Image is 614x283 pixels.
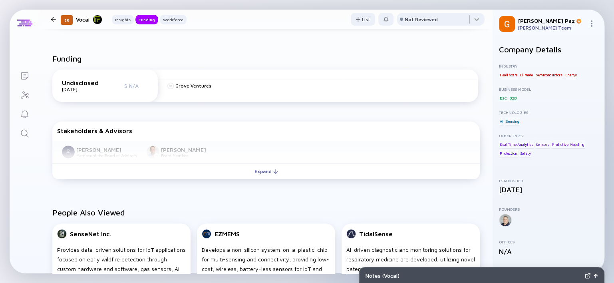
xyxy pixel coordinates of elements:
div: Established [499,178,598,183]
div: [DATE] [62,86,102,92]
div: Undisclosed [62,79,102,86]
div: Climate [519,71,534,79]
img: Expand Notes [585,273,590,279]
button: List [351,13,375,26]
div: Notes ( Vocai ) [366,272,582,279]
div: Healthcare [499,71,518,79]
div: Offices [499,239,598,244]
a: Lists [10,66,40,85]
div: Other Tags [499,133,598,138]
div: Workforce [160,16,187,24]
div: Technologies [499,110,598,115]
div: Safety [519,149,532,157]
div: Sensing [505,117,520,125]
button: Workforce [160,15,187,24]
img: Menu [588,20,595,27]
div: Predictive Modeling [551,140,585,148]
div: 28 [61,15,73,25]
div: Stakeholders & Advisors [57,127,475,134]
button: Insights [112,15,134,24]
div: B2B [509,94,517,102]
div: [PERSON_NAME] Team [518,25,585,31]
div: Industry [499,64,598,68]
h2: Funding [52,54,82,63]
div: [DATE] [499,185,598,194]
button: Funding [135,15,158,24]
h2: Company Details [499,45,598,54]
div: Founders [499,207,598,211]
div: Energy [564,71,577,79]
div: Not Reviewed [405,16,438,22]
div: SenseNet Inc. [70,230,111,237]
div: EZMEMS [215,230,240,237]
a: Investor Map [10,85,40,104]
img: Gil Profile Picture [499,16,515,32]
div: Expand [250,165,283,177]
div: Grove Ventures [175,83,211,89]
button: Expand [52,163,480,179]
div: Real Time Analytics [499,140,534,148]
div: N/A [499,247,598,256]
div: Insights [112,16,134,24]
div: Vocai [76,14,102,24]
div: [PERSON_NAME] Paz [518,17,585,24]
div: B2C [499,94,507,102]
div: Funding [135,16,158,24]
div: Semiconductors [535,71,563,79]
a: Reminders [10,104,40,123]
div: TidalSense [359,230,393,237]
div: $ N/A [124,82,148,89]
div: AI [499,117,504,125]
a: Grove Ventures [167,83,211,89]
h2: People Also Viewed [52,208,480,217]
img: Open Notes [594,274,598,278]
div: Protection [499,149,518,157]
div: Sensors [535,140,550,148]
a: Search [10,123,40,142]
div: Business Model [499,87,598,92]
